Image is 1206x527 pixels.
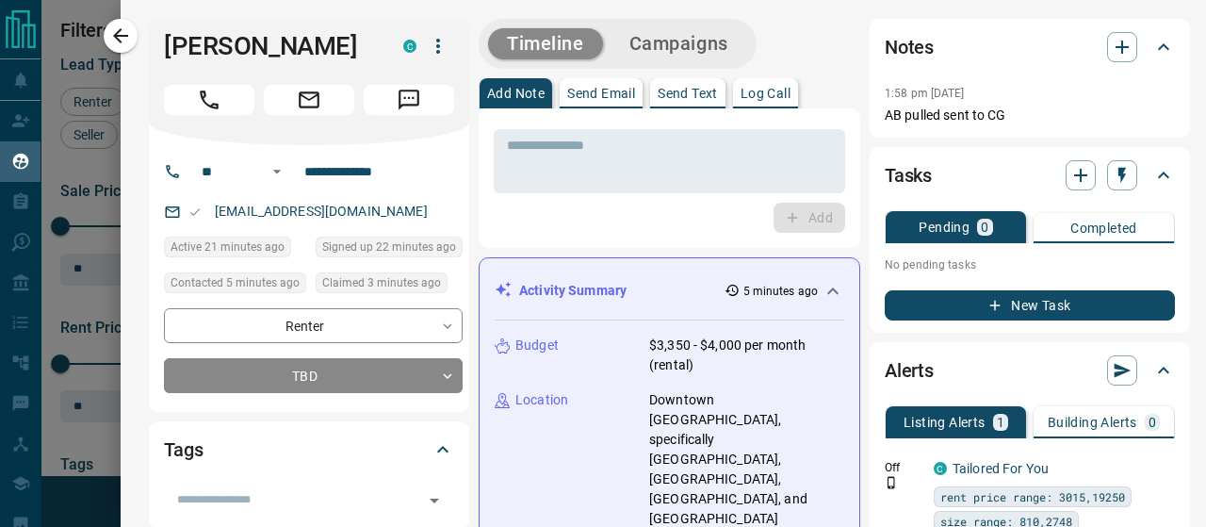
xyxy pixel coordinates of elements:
[322,238,456,256] span: Signed up 22 minutes ago
[519,281,627,301] p: Activity Summary
[164,435,203,465] h2: Tags
[885,290,1175,321] button: New Task
[885,25,1175,70] div: Notes
[164,272,306,299] div: Sun Oct 12 2025
[940,487,1125,506] span: rent price range: 3015,19250
[1149,416,1156,429] p: 0
[885,348,1175,393] div: Alerts
[322,273,441,292] span: Claimed 3 minutes ago
[885,153,1175,198] div: Tasks
[885,32,934,62] h2: Notes
[743,283,818,300] p: 5 minutes ago
[164,427,454,472] div: Tags
[316,272,463,299] div: Sun Oct 12 2025
[421,487,448,514] button: Open
[364,85,454,115] span: Message
[515,390,568,410] p: Location
[885,251,1175,279] p: No pending tasks
[934,462,947,475] div: condos.ca
[515,336,559,355] p: Budget
[658,87,718,100] p: Send Text
[215,204,428,219] a: [EMAIL_ADDRESS][DOMAIN_NAME]
[188,206,202,219] svg: Email Valid
[885,106,1175,125] p: AB pulled sent to CG
[885,355,934,386] h2: Alerts
[164,31,375,61] h1: [PERSON_NAME]
[741,87,790,100] p: Log Call
[171,273,300,292] span: Contacted 5 minutes ago
[885,87,965,100] p: 1:58 pm [DATE]
[164,358,463,393] div: TBD
[1070,222,1137,235] p: Completed
[981,221,988,234] p: 0
[403,40,416,53] div: condos.ca
[164,85,254,115] span: Call
[997,416,1004,429] p: 1
[885,459,922,476] p: Off
[264,85,354,115] span: Email
[316,237,463,263] div: Sun Oct 12 2025
[567,87,635,100] p: Send Email
[919,221,970,234] p: Pending
[1048,416,1137,429] p: Building Alerts
[495,273,844,308] div: Activity Summary5 minutes ago
[953,461,1049,476] a: Tailored For You
[164,308,463,343] div: Renter
[488,28,603,59] button: Timeline
[171,238,285,256] span: Active 21 minutes ago
[611,28,747,59] button: Campaigns
[266,160,288,183] button: Open
[904,416,986,429] p: Listing Alerts
[885,160,932,190] h2: Tasks
[164,237,306,263] div: Sun Oct 12 2025
[487,87,545,100] p: Add Note
[649,336,844,375] p: $3,350 - $4,000 per month (rental)
[885,476,898,489] svg: Push Notification Only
